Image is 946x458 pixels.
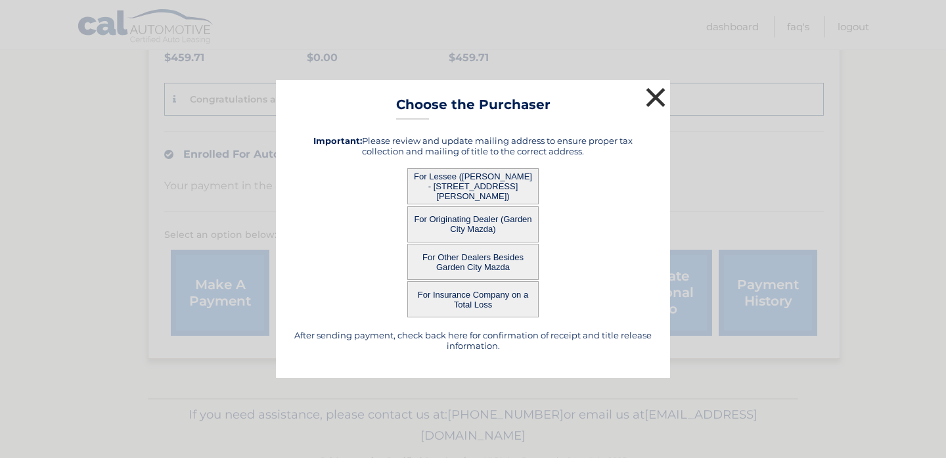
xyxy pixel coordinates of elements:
button: For Insurance Company on a Total Loss [407,281,539,317]
h5: Please review and update mailing address to ensure proper tax collection and mailing of title to ... [292,135,654,156]
button: For Originating Dealer (Garden City Mazda) [407,206,539,242]
h3: Choose the Purchaser [396,97,551,120]
button: For Lessee ([PERSON_NAME] - [STREET_ADDRESS][PERSON_NAME]) [407,168,539,204]
button: For Other Dealers Besides Garden City Mazda [407,244,539,280]
button: × [642,84,669,110]
h5: After sending payment, check back here for confirmation of receipt and title release information. [292,330,654,351]
strong: Important: [313,135,362,146]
